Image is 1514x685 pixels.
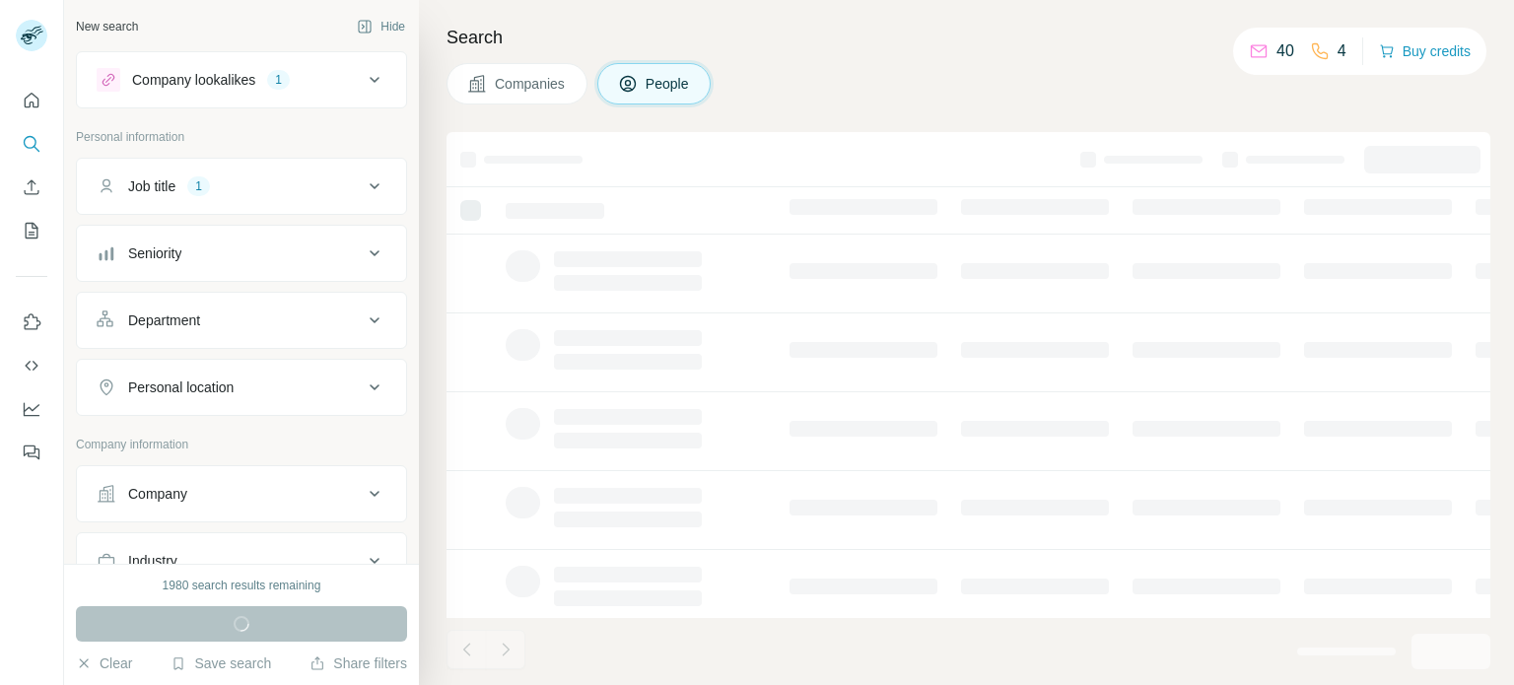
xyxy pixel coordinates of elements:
[128,484,187,504] div: Company
[187,177,210,195] div: 1
[128,551,177,571] div: Industry
[646,74,691,94] span: People
[1379,37,1471,65] button: Buy credits
[128,310,200,330] div: Department
[77,56,406,103] button: Company lookalikes1
[343,12,419,41] button: Hide
[16,213,47,248] button: My lists
[132,70,255,90] div: Company lookalikes
[77,230,406,277] button: Seniority
[77,470,406,517] button: Company
[76,436,407,453] p: Company information
[16,305,47,340] button: Use Surfe on LinkedIn
[128,377,234,397] div: Personal location
[76,18,138,35] div: New search
[310,653,407,673] button: Share filters
[77,163,406,210] button: Job title1
[16,170,47,205] button: Enrich CSV
[447,24,1490,51] h4: Search
[16,83,47,118] button: Quick start
[76,128,407,146] p: Personal information
[171,653,271,673] button: Save search
[1276,39,1294,63] p: 40
[77,364,406,411] button: Personal location
[1338,39,1346,63] p: 4
[77,537,406,584] button: Industry
[267,71,290,89] div: 1
[16,126,47,162] button: Search
[76,653,132,673] button: Clear
[128,176,175,196] div: Job title
[495,74,567,94] span: Companies
[163,577,321,594] div: 1980 search results remaining
[77,297,406,344] button: Department
[16,435,47,470] button: Feedback
[16,348,47,383] button: Use Surfe API
[128,243,181,263] div: Seniority
[16,391,47,427] button: Dashboard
